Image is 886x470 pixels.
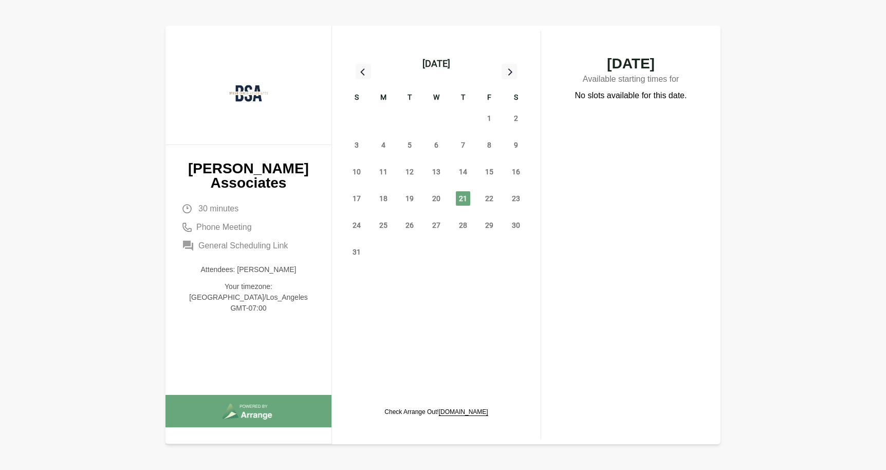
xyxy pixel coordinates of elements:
p: No slots available for this date. [575,89,687,102]
a: [DOMAIN_NAME] [439,408,488,415]
span: [DATE] [562,57,700,71]
div: F [476,92,503,105]
span: Thursday, August 7, 2025 [456,138,470,152]
span: Friday, August 22, 2025 [482,191,496,206]
span: Tuesday, August 26, 2025 [402,218,417,232]
span: Sunday, August 3, 2025 [349,138,364,152]
span: Friday, August 29, 2025 [482,218,496,232]
p: Available starting times for [562,71,700,89]
span: Sunday, August 24, 2025 [349,218,364,232]
span: Friday, August 15, 2025 [482,165,496,179]
span: Saturday, August 23, 2025 [509,191,523,206]
span: Tuesday, August 19, 2025 [402,191,417,206]
div: S [343,92,370,105]
span: Monday, August 4, 2025 [376,138,391,152]
span: Saturday, August 30, 2025 [509,218,523,232]
span: Sunday, August 10, 2025 [349,165,364,179]
span: Tuesday, August 5, 2025 [402,138,417,152]
span: Thursday, August 28, 2025 [456,218,470,232]
span: Thursday, August 21, 2025 [456,191,470,206]
span: Friday, August 8, 2025 [482,138,496,152]
span: Monday, August 11, 2025 [376,165,391,179]
p: Attendees: [PERSON_NAME] [182,264,315,275]
div: T [396,92,423,105]
span: Tuesday, August 12, 2025 [402,165,417,179]
span: Saturday, August 9, 2025 [509,138,523,152]
span: 30 minutes [198,203,238,215]
p: Check Arrange Out! [384,408,488,416]
span: Monday, August 25, 2025 [376,218,391,232]
div: W [423,92,450,105]
span: Saturday, August 16, 2025 [509,165,523,179]
div: [DATE] [422,57,450,71]
span: Wednesday, August 13, 2025 [429,165,444,179]
div: S [503,92,529,105]
span: Wednesday, August 27, 2025 [429,218,444,232]
span: Monday, August 18, 2025 [376,191,391,206]
span: Sunday, August 17, 2025 [349,191,364,206]
p: [PERSON_NAME] Associates [182,161,315,190]
span: Wednesday, August 20, 2025 [429,191,444,206]
span: Phone Meeting [196,221,252,233]
span: Wednesday, August 6, 2025 [429,138,444,152]
span: Sunday, August 31, 2025 [349,245,364,259]
p: Your timezone: [GEOGRAPHIC_DATA]/Los_Angeles GMT-07:00 [182,281,315,314]
div: T [450,92,476,105]
div: M [370,92,397,105]
span: Thursday, August 14, 2025 [456,165,470,179]
span: Friday, August 1, 2025 [482,111,496,125]
span: Saturday, August 2, 2025 [509,111,523,125]
span: General Scheduling Link [198,240,288,252]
